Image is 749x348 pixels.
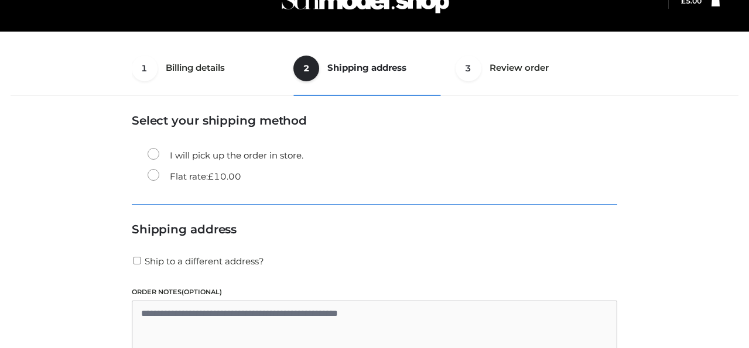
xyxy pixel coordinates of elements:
h3: Select your shipping method [132,113,617,128]
h3: Shipping address [132,222,617,236]
label: Flat rate: [148,169,241,184]
span: (optional) [182,288,222,296]
span: Ship to a different address? [145,256,264,267]
bdi: 10.00 [208,171,241,182]
label: I will pick up the order in store. [148,148,303,163]
input: Ship to a different address? [132,257,142,264]
label: Order notes [132,287,617,298]
span: £ [208,171,214,182]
